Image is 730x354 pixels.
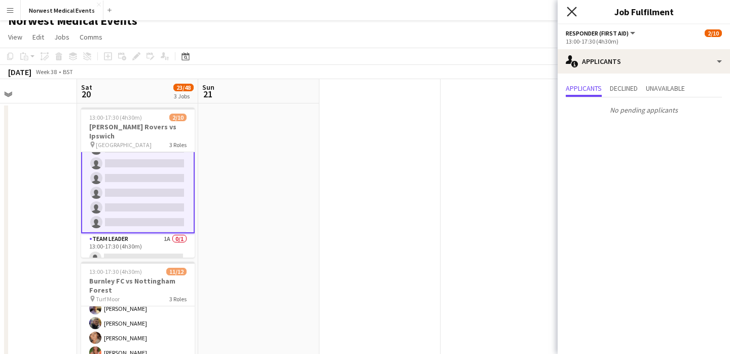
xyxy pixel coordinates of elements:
span: 2/10 [705,29,722,37]
span: Responder (First Aid) [566,29,629,37]
span: Declined [610,85,638,92]
app-job-card: 13:00-17:30 (4h30m)2/10[PERSON_NAME] Rovers vs Ipswich [GEOGRAPHIC_DATA]3 Roles13:00-17:30 (4h30m... [81,108,195,258]
div: 13:00-17:30 (4h30m) [566,38,722,45]
span: Comms [80,32,102,42]
div: [DATE] [8,67,31,77]
a: Edit [28,30,48,44]
h3: [PERSON_NAME] Rovers vs Ipswich [81,122,195,140]
h1: Norwest Medical Events [8,13,137,28]
h3: Job Fulfilment [558,5,730,18]
div: Applicants [558,49,730,74]
div: 3 Jobs [174,92,193,100]
span: Applicants [566,85,602,92]
a: Jobs [50,30,74,44]
span: 21 [201,88,214,100]
p: No pending applicants [558,101,730,119]
span: Turf Moor [96,295,120,303]
span: Sun [202,83,214,92]
span: 3 Roles [169,141,187,149]
span: Jobs [54,32,69,42]
button: Responder (First Aid) [566,29,637,37]
span: [GEOGRAPHIC_DATA] [96,141,152,149]
span: 20 [80,88,92,100]
span: Unavailable [646,85,685,92]
span: Week 38 [33,68,59,76]
span: 13:00-17:30 (4h30m) [89,114,142,121]
span: 23/48 [173,84,194,91]
div: BST [63,68,73,76]
span: 2/10 [169,114,187,121]
app-card-role: Team Leader1A0/113:00-17:30 (4h30m) [81,233,195,268]
h3: Burnley FC vs Nottingham Forest [81,276,195,295]
a: Comms [76,30,106,44]
a: View [4,30,26,44]
span: 3 Roles [169,295,187,303]
span: View [8,32,22,42]
span: 11/12 [166,268,187,275]
span: Edit [32,32,44,42]
button: Norwest Medical Events [21,1,103,20]
span: Sat [81,83,92,92]
span: 13:00-17:30 (4h30m) [89,268,142,275]
app-card-role: 13:00-17:30 (4h30m)[PERSON_NAME][PERSON_NAME] [81,94,195,233]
